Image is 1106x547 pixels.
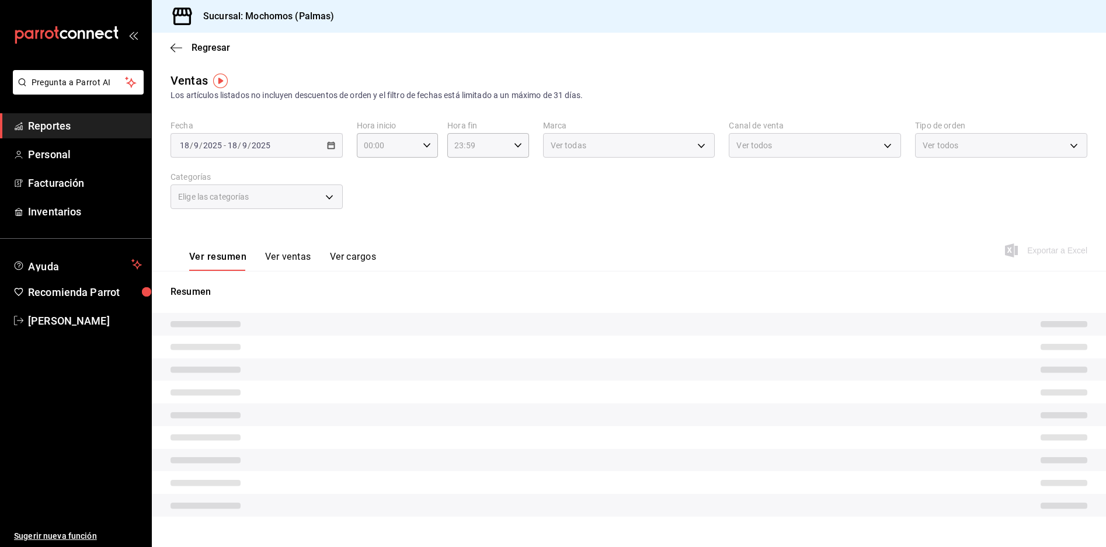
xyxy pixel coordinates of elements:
label: Tipo de orden [915,121,1087,130]
span: / [199,141,203,150]
span: Facturación [28,175,142,191]
span: Reportes [28,118,142,134]
div: Ventas [171,72,208,89]
span: / [190,141,193,150]
input: -- [179,141,190,150]
span: Ver todos [923,140,958,151]
input: ---- [251,141,271,150]
button: Regresar [171,42,230,53]
input: -- [227,141,238,150]
span: Regresar [192,42,230,53]
button: Ver resumen [189,251,246,271]
span: [PERSON_NAME] [28,313,142,329]
button: Pregunta a Parrot AI [13,70,144,95]
label: Canal de venta [729,121,901,130]
span: / [238,141,241,150]
button: Ver cargos [330,251,377,271]
span: Elige las categorías [178,191,249,203]
span: - [224,141,226,150]
label: Categorías [171,173,343,181]
div: navigation tabs [189,251,376,271]
label: Hora fin [447,121,528,130]
div: Los artículos listados no incluyen descuentos de orden y el filtro de fechas está limitado a un m... [171,89,1087,102]
button: open_drawer_menu [128,30,138,40]
input: ---- [203,141,222,150]
span: Pregunta a Parrot AI [32,76,126,89]
img: Tooltip marker [213,74,228,88]
span: Inventarios [28,204,142,220]
span: Ver todas [551,140,586,151]
label: Fecha [171,121,343,130]
h3: Sucursal: Mochomos (Palmas) [194,9,335,23]
input: -- [193,141,199,150]
span: Recomienda Parrot [28,284,142,300]
span: Ayuda [28,257,127,271]
button: Ver ventas [265,251,311,271]
span: Sugerir nueva función [14,530,142,542]
span: Ver todos [736,140,772,151]
span: Personal [28,147,142,162]
label: Marca [543,121,715,130]
input: -- [242,141,248,150]
label: Hora inicio [357,121,438,130]
p: Resumen [171,285,1087,299]
span: / [248,141,251,150]
a: Pregunta a Parrot AI [8,85,144,97]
